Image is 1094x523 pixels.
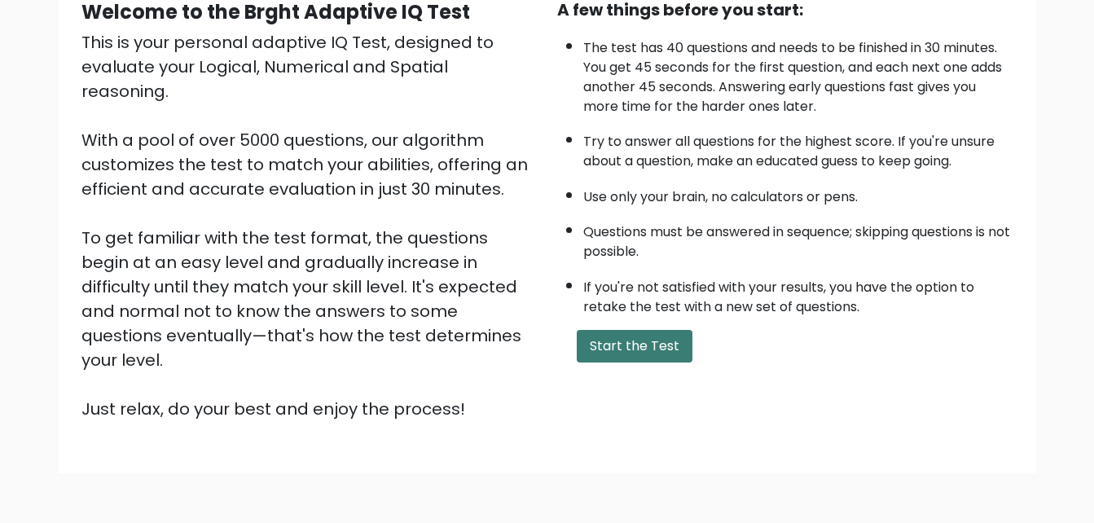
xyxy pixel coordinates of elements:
li: Use only your brain, no calculators or pens. [583,179,1013,207]
li: If you're not satisfied with your results, you have the option to retake the test with a new set ... [583,270,1013,317]
button: Start the Test [577,330,692,363]
li: The test has 40 questions and needs to be finished in 30 minutes. You get 45 seconds for the firs... [583,30,1013,116]
li: Try to answer all questions for the highest score. If you're unsure about a question, make an edu... [583,124,1013,171]
div: This is your personal adaptive IQ Test, designed to evaluate your Logical, Numerical and Spatial ... [81,30,538,421]
li: Questions must be answered in sequence; skipping questions is not possible. [583,214,1013,261]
